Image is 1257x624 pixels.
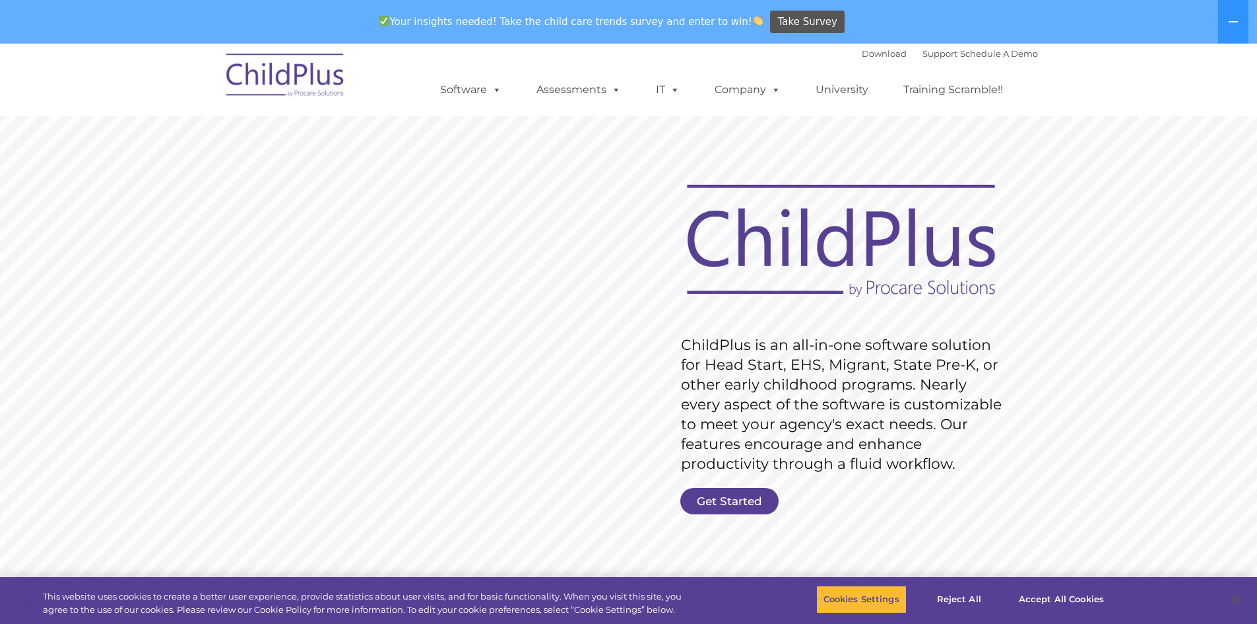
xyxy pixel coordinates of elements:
[890,77,1016,103] a: Training Scramble!!
[862,48,1038,59] font: |
[753,16,763,26] img: 👏
[701,77,794,103] a: Company
[220,44,352,110] img: ChildPlus by Procare Solutions
[1012,586,1111,613] button: Accept All Cookies
[922,48,957,59] a: Support
[960,48,1038,59] a: Schedule A Demo
[802,77,882,103] a: University
[379,16,389,26] img: ✅
[770,11,845,34] a: Take Survey
[680,488,779,514] a: Get Started
[681,335,1008,474] rs-layer: ChildPlus is an all-in-one software solution for Head Start, EHS, Migrant, State Pre-K, or other ...
[778,11,837,34] span: Take Survey
[1221,585,1250,614] button: Close
[373,9,769,34] span: Your insights needed! Take the child care trends survey and enter to win!
[862,48,907,59] a: Download
[918,586,1000,613] button: Reject All
[427,77,515,103] a: Software
[816,586,907,613] button: Cookies Settings
[43,590,692,616] div: This website uses cookies to create a better user experience, provide statistics about user visit...
[643,77,693,103] a: IT
[523,77,634,103] a: Assessments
